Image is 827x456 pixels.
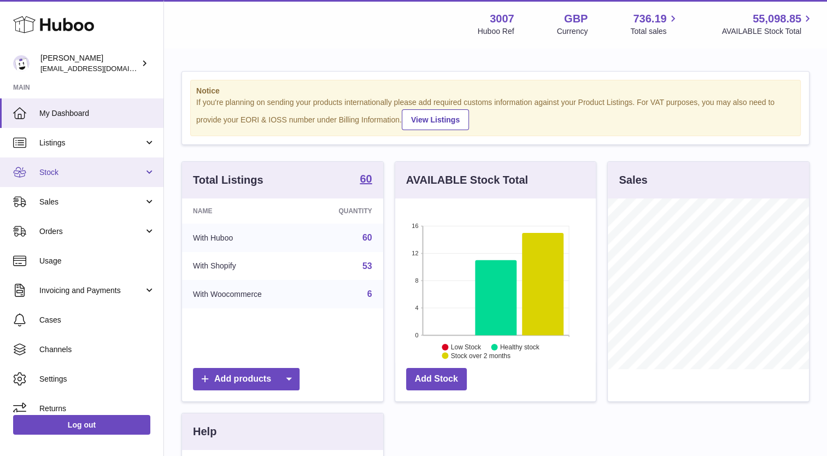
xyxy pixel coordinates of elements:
[633,11,666,26] span: 736.19
[39,344,155,355] span: Channels
[412,223,418,229] text: 16
[40,53,139,74] div: [PERSON_NAME]
[415,277,418,284] text: 8
[39,315,155,325] span: Cases
[39,138,144,148] span: Listings
[753,11,801,26] span: 55,098.85
[490,11,514,26] strong: 3007
[360,173,372,184] strong: 60
[500,343,540,351] text: Healthy stock
[362,233,372,242] a: 60
[39,226,144,237] span: Orders
[13,415,150,435] a: Log out
[451,352,511,360] text: Stock over 2 months
[39,374,155,384] span: Settings
[478,26,514,37] div: Huboo Ref
[39,197,144,207] span: Sales
[630,26,679,37] span: Total sales
[360,173,372,186] a: 60
[415,332,418,338] text: 0
[307,198,383,224] th: Quantity
[406,173,528,188] h3: AVAILABLE Stock Total
[415,305,418,311] text: 4
[39,404,155,414] span: Returns
[722,26,814,37] span: AVAILABLE Stock Total
[412,250,418,256] text: 12
[196,97,795,130] div: If you're planning on sending your products internationally please add required customs informati...
[39,108,155,119] span: My Dashboard
[451,343,482,351] text: Low Stock
[619,173,647,188] h3: Sales
[182,224,307,252] td: With Huboo
[557,26,588,37] div: Currency
[39,167,144,178] span: Stock
[402,109,469,130] a: View Listings
[182,198,307,224] th: Name
[13,55,30,72] img: bevmay@maysama.com
[722,11,814,37] a: 55,098.85 AVAILABLE Stock Total
[193,424,216,439] h3: Help
[362,261,372,271] a: 53
[630,11,679,37] a: 736.19 Total sales
[196,86,795,96] strong: Notice
[193,368,300,390] a: Add products
[406,368,467,390] a: Add Stock
[564,11,588,26] strong: GBP
[39,285,144,296] span: Invoicing and Payments
[193,173,263,188] h3: Total Listings
[182,280,307,308] td: With Woocommerce
[367,289,372,299] a: 6
[40,64,161,73] span: [EMAIL_ADDRESS][DOMAIN_NAME]
[182,252,307,280] td: With Shopify
[39,256,155,266] span: Usage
